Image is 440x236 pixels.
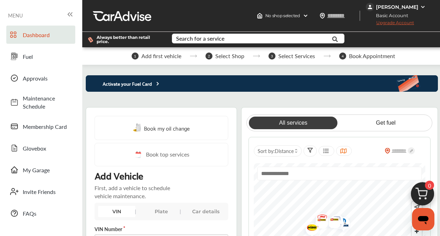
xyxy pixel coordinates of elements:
span: MENU [8,13,23,18]
span: 2 [205,53,212,60]
span: My Garage [23,166,72,174]
div: Map marker [310,213,328,228]
img: empty_shop_logo.394c5474.svg [325,210,344,232]
span: Fuel [23,53,72,61]
span: Sort by : [258,147,294,154]
span: Dashboard [23,31,72,39]
img: dollor_label_vector.a70140d1.svg [88,37,93,43]
span: 1 [132,53,139,60]
span: Upgrade Account [366,20,414,29]
span: Glovebox [23,144,72,152]
a: Book top services [95,143,228,166]
div: Map marker [332,213,349,233]
span: Book Appointment [349,53,395,59]
a: All services [249,117,337,129]
span: Book top services [146,150,189,159]
img: header-down-arrow.9dd2ce7d.svg [303,13,308,19]
div: Map marker [325,210,343,232]
iframe: Button to launch messaging window [412,208,434,230]
img: header-divider.bc55588e.svg [359,11,360,21]
img: header-home-logo.8d720a4f.svg [257,13,263,19]
span: Select Services [278,53,315,59]
a: My Garage [6,161,75,179]
div: Search for a service [176,36,224,41]
span: Maintenance Schedule [23,94,72,110]
a: Fuel [6,47,75,65]
span: 3 [268,53,275,60]
img: logo-les-schwab.png [323,213,341,228]
a: Approvals [6,69,75,87]
span: Add first vehicle [141,53,181,59]
span: Always better than retail price. [97,35,161,44]
img: cal_icon.0803b883.svg [133,150,142,159]
div: Map marker [323,213,340,228]
p: Activate your Fuel Card [86,79,161,88]
a: Membership Card [6,117,75,136]
span: FAQs [23,209,72,217]
label: VIN Number [95,225,228,232]
img: cart_icon.3d0951e8.svg [406,179,439,213]
img: logo-les-schwab.png [310,213,329,228]
span: 4 [339,53,346,60]
p: Add Vehicle [95,169,143,181]
span: Membership Card [23,123,72,131]
img: oil-change.e5047c97.svg [133,124,142,132]
span: Invite Friends [23,188,72,196]
span: Distance [275,147,294,154]
div: Map marker [301,221,319,236]
a: Invite Friends [6,182,75,201]
span: Basic Account [366,12,414,19]
img: location_vector_orange.38f05af8.svg [385,148,390,154]
a: Dashboard [6,26,75,44]
div: Plate [142,206,180,217]
div: VIN [98,206,135,217]
span: Select Shop [215,53,244,59]
p: First, add a vehicle to schedule vehicle maintenance. [95,184,188,200]
img: logo-firestone.png [310,209,329,231]
img: activate-banner.5eeab9f0af3a0311e5fa.png [396,75,438,92]
div: Map marker [310,209,328,231]
img: jVpblrzwTbfkPYzPPzSLxeg0AAAAASUVORK5CYII= [366,3,374,11]
img: location_vector.a44bc228.svg [320,13,325,19]
span: Book my oil change [144,123,190,133]
a: Maintenance Schedule [6,91,75,114]
div: Car details [187,206,225,217]
a: Book my oil change [133,123,190,133]
img: WGsFRI8htEPBVLJbROoPRyZpYNWhNONpIPPETTm6eUC0GeLEiAAAAAElFTkSuQmCC [420,4,426,10]
a: Get fuel [342,117,430,129]
img: stepper-arrow.e24c07c6.svg [190,55,197,57]
a: FAQs [6,204,75,222]
span: Approvals [23,74,72,82]
img: stepper-arrow.e24c07c6.svg [253,55,260,57]
a: Glovebox [6,139,75,157]
span: 0 [425,181,434,190]
img: logo-mopar.png [332,213,350,233]
span: No shop selected [265,13,300,19]
img: stepper-arrow.e24c07c6.svg [323,55,331,57]
div: [PERSON_NAME] [376,4,418,10]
